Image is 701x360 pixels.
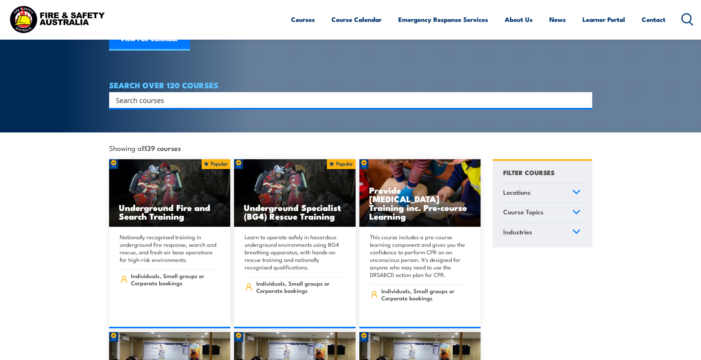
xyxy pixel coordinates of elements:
span: Industries [503,227,532,237]
input: Search input [116,94,576,106]
button: Search magnifier button [579,95,590,105]
img: Low Voltage Rescue and Provide CPR [359,159,481,227]
a: Industries [500,223,584,243]
span: Individuals, Small groups or Corporate bookings [381,287,468,302]
a: Contact [642,9,666,29]
a: Emergency Response Services [398,9,488,29]
a: About Us [505,9,533,29]
h4: SEARCH OVER 120 COURSES [109,81,592,89]
h4: FILTER COURSES [503,167,555,177]
a: Course Topics [500,203,584,223]
span: Course Topics [503,207,544,217]
h3: Underground Specialist (BG4) Rescue Training [244,203,346,220]
img: Underground mine rescue [109,159,231,227]
strong: 139 courses [145,143,181,153]
a: Course Calendar [331,9,382,29]
p: This course includes a pre-course learning component and gives you the confidence to perform CPR ... [370,233,468,278]
a: Locations [500,183,584,203]
span: Locations [503,187,531,197]
form: Search form [117,95,577,105]
h3: Provide [MEDICAL_DATA] Training inc. Pre-course Learning [369,186,471,220]
p: Nationally recognised training in underground fire response, search and rescue, and fresh air bas... [120,233,218,263]
span: Individuals, Small groups or Corporate bookings [256,280,343,294]
a: Courses [291,9,315,29]
a: Underground Fire and Search Training [109,159,231,227]
h3: Underground Fire and Search Training [119,203,221,220]
a: Underground Specialist (BG4) Rescue Training [234,159,356,227]
p: Learn to operate safely in hazardous underground environments using BG4 breathing apparatus, with... [245,233,343,271]
span: Individuals, Small groups or Corporate bookings [131,272,217,286]
a: News [549,9,566,29]
a: Learner Portal [582,9,625,29]
a: Provide [MEDICAL_DATA] Training inc. Pre-course Learning [359,159,481,227]
img: Underground mine rescue [234,159,356,227]
span: Showing all [109,144,181,152]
